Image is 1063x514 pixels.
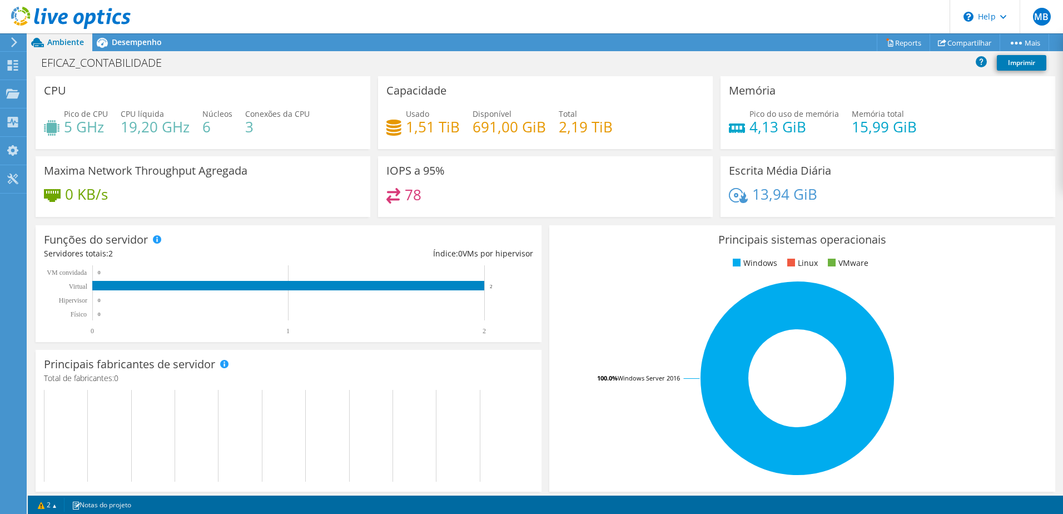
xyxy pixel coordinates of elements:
span: Disponível [473,108,511,119]
a: Mais [1000,34,1049,51]
span: Desempenho [112,37,162,47]
span: 2 [108,248,113,259]
text: 1 [286,327,290,335]
text: 2 [490,284,493,289]
h4: Total de fabricantes: [44,372,533,384]
h3: CPU [44,85,66,97]
span: Pico do uso de memória [749,108,839,119]
h4: 2,19 TiB [559,121,613,133]
text: 0 [91,327,94,335]
h3: Principais fabricantes de servidor [44,358,215,370]
h4: 4,13 GiB [749,121,839,133]
tspan: Físico [71,310,87,318]
text: Hipervisor [59,296,87,304]
span: Pico de CPU [64,108,108,119]
tspan: Windows Server 2016 [618,374,680,382]
li: Windows [730,257,777,269]
tspan: 100.0% [597,374,618,382]
svg: \n [963,12,973,22]
span: Memória total [852,108,904,119]
a: 2 [30,498,64,512]
h3: Funções do servidor [44,234,148,246]
span: CPU líquida [121,108,164,119]
h4: 5 GHz [64,121,108,133]
text: 2 [483,327,486,335]
div: Servidores totais: [44,248,289,260]
h1: EFICAZ_CONTABILIDADE [36,57,179,69]
h4: 3 [245,121,310,133]
h3: Memória [729,85,776,97]
li: VMware [825,257,868,269]
a: Compartilhar [930,34,1000,51]
span: Núcleos [202,108,232,119]
text: 0 [98,312,101,317]
h3: Maxima Network Throughput Agregada [44,165,247,177]
h4: 15,99 GiB [852,121,917,133]
h4: 691,00 GiB [473,121,546,133]
a: Notas do projeto [64,498,139,512]
h4: 19,20 GHz [121,121,190,133]
h4: 0 KB/s [65,188,108,200]
a: Reports [877,34,930,51]
span: Total [559,108,577,119]
h3: Escrita Média Diária [729,165,831,177]
text: Virtual [69,283,88,290]
a: Imprimir [997,55,1046,71]
h3: Principais sistemas operacionais [558,234,1047,246]
h3: Capacidade [386,85,446,97]
span: 0 [114,373,118,383]
span: Ambiente [47,37,84,47]
h3: IOPS a 95% [386,165,445,177]
h4: 1,51 TiB [406,121,460,133]
h4: 6 [202,121,232,133]
span: Usado [406,108,429,119]
span: Conexões da CPU [245,108,310,119]
text: VM convidada [47,269,87,276]
h4: 78 [405,189,421,201]
text: 0 [98,298,101,303]
text: 0 [98,270,101,275]
div: Índice: VMs por hipervisor [289,248,533,260]
span: MB [1033,8,1051,26]
li: Linux [784,257,818,269]
h4: 13,94 GiB [752,188,817,200]
span: 0 [458,248,463,259]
